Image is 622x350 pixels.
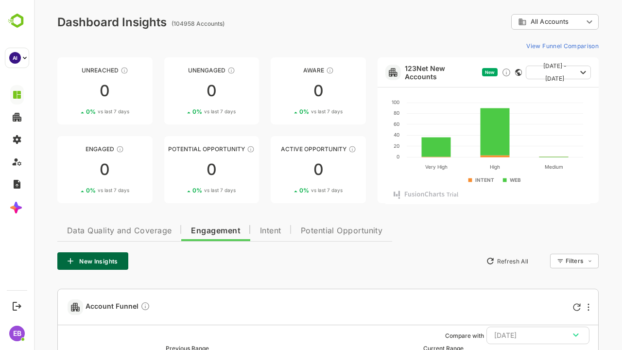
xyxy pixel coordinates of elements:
[9,52,21,64] div: AI
[52,108,95,115] div: 0 %
[277,187,309,194] span: vs last 7 days
[170,187,202,194] span: vs last 7 days
[130,57,225,124] a: UnengagedThese accounts have not shown enough engagement and need nurturing00%vs last 7 days
[456,164,466,170] text: High
[170,108,202,115] span: vs last 7 days
[277,108,309,115] span: vs last 7 days
[138,20,193,27] ag: (104958 Accounts)
[358,99,365,105] text: 100
[23,136,119,203] a: EngagedThese accounts are warm, further nurturing would qualify them to MQAs00%vs last 7 days
[360,121,365,127] text: 60
[363,154,365,159] text: 0
[360,110,365,116] text: 80
[237,136,332,203] a: Active OpportunityThese accounts have open opportunities which might be at any of the Sales Stage...
[10,299,23,313] button: Logout
[23,83,119,99] div: 0
[106,301,116,313] div: Compare Funnel to any previous dates, and click on any plot in the current funnel to view the det...
[64,108,95,115] span: vs last 7 days
[467,68,477,77] div: Discover new ICP-fit accounts showing engagement — via intent surges, anonymous website visits, L...
[411,332,450,339] ag: Compare with
[23,15,133,29] div: Dashboard Insights
[33,227,138,235] span: Data Quality and Coverage
[130,136,225,203] a: Potential OpportunityThese accounts are MQAs and can be passed on to Inside Sales00%vs last 7 days
[130,67,225,74] div: Unengaged
[158,187,202,194] div: 0 %
[130,83,225,99] div: 0
[452,327,555,344] button: [DATE]
[532,257,549,264] div: Filters
[226,227,247,235] span: Intent
[23,145,119,153] div: Engaged
[360,132,365,138] text: 40
[267,227,349,235] span: Potential Opportunity
[531,252,565,270] div: Filters
[391,164,414,170] text: Very High
[157,227,207,235] span: Engagement
[130,162,225,177] div: 0
[371,64,444,81] a: 123Net New Accounts
[86,67,94,74] div: These accounts have not been engaged with for a defined time period
[237,83,332,99] div: 0
[23,252,94,270] button: New Insights
[9,326,25,341] div: EB
[158,108,202,115] div: 0 %
[237,162,332,177] div: 0
[292,67,300,74] div: These accounts have just entered the buying cycle and need further nurturing
[497,18,535,25] span: All Accounts
[451,70,461,75] span: New
[477,13,565,32] div: All Accounts
[448,253,499,269] button: Refresh All
[52,187,95,194] div: 0 %
[488,38,565,53] button: View Funnel Comparison
[130,145,225,153] div: Potential Opportunity
[481,69,488,76] div: This card does not support filter and segments
[500,60,542,85] span: [DATE] - [DATE]
[360,143,365,149] text: 20
[539,303,547,311] div: Refresh
[492,66,557,79] button: [DATE] - [DATE]
[265,187,309,194] div: 0 %
[460,329,548,342] div: [DATE]
[193,67,201,74] div: These accounts have not shown enough engagement and need nurturing
[5,12,30,30] img: BambooboxLogoMark.f1c84d78b4c51b1a7b5f700c9845e183.svg
[52,301,116,313] span: Account Funnel
[237,57,332,124] a: AwareThese accounts have just entered the buying cycle and need further nurturing00%vs last 7 days
[237,145,332,153] div: Active Opportunity
[511,164,529,170] text: Medium
[82,145,90,153] div: These accounts are warm, further nurturing would qualify them to MQAs
[484,17,549,26] div: All Accounts
[237,67,332,74] div: Aware
[553,303,555,311] div: More
[23,162,119,177] div: 0
[314,145,322,153] div: These accounts have open opportunities which might be at any of the Sales Stages
[23,67,119,74] div: Unreached
[213,145,221,153] div: These accounts are MQAs and can be passed on to Inside Sales
[265,108,309,115] div: 0 %
[64,187,95,194] span: vs last 7 days
[23,57,119,124] a: UnreachedThese accounts have not been engaged with for a defined time period00%vs last 7 days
